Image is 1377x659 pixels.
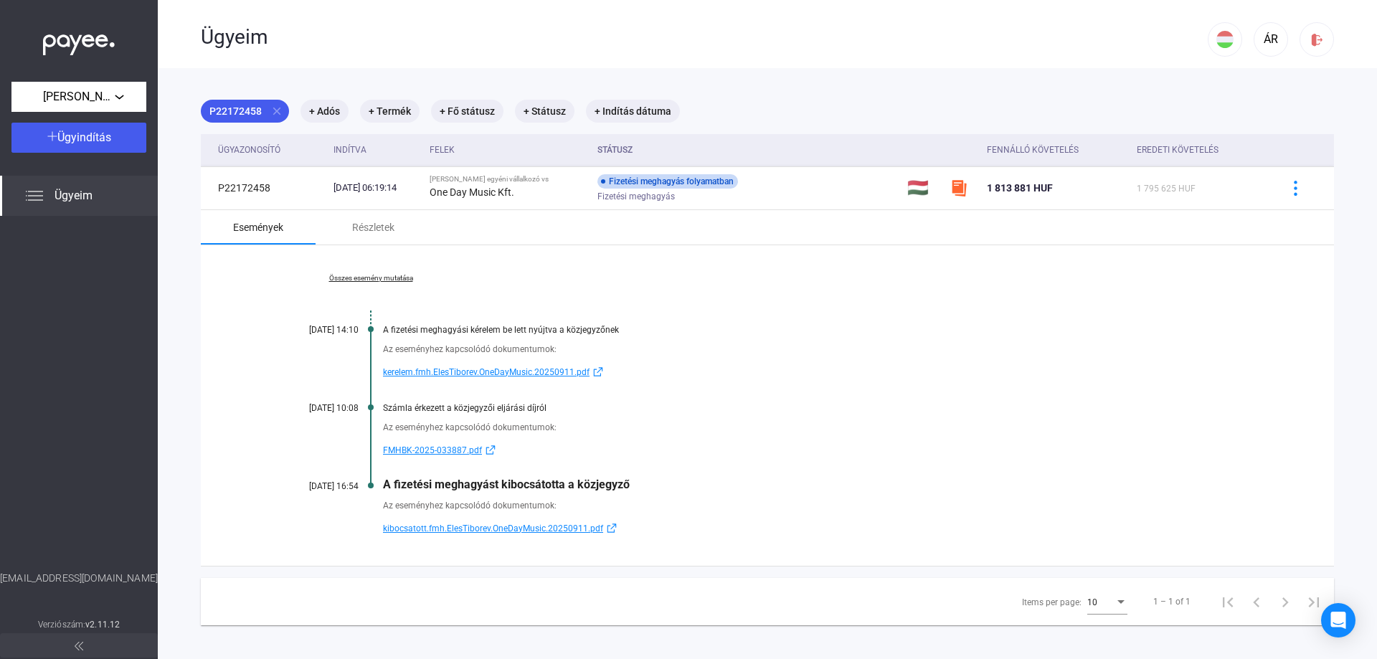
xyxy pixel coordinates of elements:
th: Státusz [592,134,902,166]
div: ÁR [1259,31,1283,48]
button: First page [1213,587,1242,616]
button: Last page [1300,587,1328,616]
img: szamlazzhu-mini [950,179,967,196]
div: Felek [430,141,587,158]
td: 🇭🇺 [902,166,944,209]
span: 10 [1087,597,1097,607]
mat-chip: + Státusz [515,100,574,123]
span: Ügyeim [55,187,93,204]
div: Fennálló követelés [987,141,1125,158]
div: [DATE] 14:10 [273,325,359,335]
img: logout-red [1310,32,1325,47]
div: Items per page: [1022,594,1082,611]
td: P22172458 [201,166,328,209]
button: Next page [1271,587,1300,616]
button: HU [1208,22,1242,57]
span: Ügyindítás [57,131,111,144]
span: 1 795 625 HUF [1137,184,1196,194]
span: Fizetési meghagyás [597,188,675,205]
div: Az eseményhez kapcsolódó dokumentumok: [383,420,1262,435]
span: kibocsatott.fmh.ElesTiborev.OneDayMusic.20250911.pdf [383,520,603,537]
img: external-link-blue [482,445,499,455]
div: Eredeti követelés [1137,141,1219,158]
div: Indítva [333,141,418,158]
div: [PERSON_NAME] egyéni vállalkozó vs [430,175,587,184]
div: A fizetési meghagyást kibocsátotta a közjegyző [383,478,1262,491]
div: Fennálló követelés [987,141,1079,158]
div: A fizetési meghagyási kérelem be lett nyújtva a közjegyzőnek [383,325,1262,335]
img: HU [1216,31,1234,48]
mat-chip: + Indítás dátuma [586,100,680,123]
strong: v2.11.12 [85,620,120,630]
div: [DATE] 06:19:14 [333,181,418,195]
span: [PERSON_NAME] egyéni vállalkozó [43,88,115,105]
button: more-blue [1280,173,1310,203]
button: logout-red [1300,22,1334,57]
div: Ügyazonosító [218,141,322,158]
div: Eredeti követelés [1137,141,1262,158]
div: [DATE] 16:54 [273,481,359,491]
div: Az eseményhez kapcsolódó dokumentumok: [383,342,1262,356]
button: Ügyindítás [11,123,146,153]
img: arrow-double-left-grey.svg [75,642,83,650]
button: Previous page [1242,587,1271,616]
span: FMHBK-2025-033887.pdf [383,442,482,459]
mat-select: Items per page: [1087,593,1127,610]
span: kerelem.fmh.ElesTiborev.OneDayMusic.20250911.pdf [383,364,590,381]
img: external-link-blue [590,366,607,377]
a: kerelem.fmh.ElesTiborev.OneDayMusic.20250911.pdfexternal-link-blue [383,364,1262,381]
div: Ügyazonosító [218,141,280,158]
button: ÁR [1254,22,1288,57]
div: Open Intercom Messenger [1321,603,1355,637]
mat-icon: close [270,105,283,118]
div: Indítva [333,141,366,158]
div: [DATE] 10:08 [273,403,359,413]
div: Felek [430,141,455,158]
img: external-link-blue [603,523,620,534]
strong: One Day Music Kft. [430,186,514,198]
div: Ügyeim [201,25,1208,49]
a: kibocsatott.fmh.ElesTiborev.OneDayMusic.20250911.pdfexternal-link-blue [383,520,1262,537]
div: Részletek [352,219,394,236]
img: list.svg [26,187,43,204]
mat-chip: + Fő státusz [431,100,503,123]
button: [PERSON_NAME] egyéni vállalkozó [11,82,146,112]
span: 1 813 881 HUF [987,182,1053,194]
img: plus-white.svg [47,131,57,141]
a: FMHBK-2025-033887.pdfexternal-link-blue [383,442,1262,459]
div: Fizetési meghagyás folyamatban [597,174,738,189]
img: white-payee-white-dot.svg [43,27,115,56]
a: Összes esemény mutatása [273,274,469,283]
div: 1 – 1 of 1 [1153,593,1191,610]
div: Események [233,219,283,236]
img: more-blue [1288,181,1303,196]
mat-chip: + Adós [301,100,349,123]
mat-chip: + Termék [360,100,420,123]
mat-chip: P22172458 [201,100,289,123]
div: Az eseményhez kapcsolódó dokumentumok: [383,498,1262,513]
div: Számla érkezett a közjegyzői eljárási díjról [383,403,1262,413]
